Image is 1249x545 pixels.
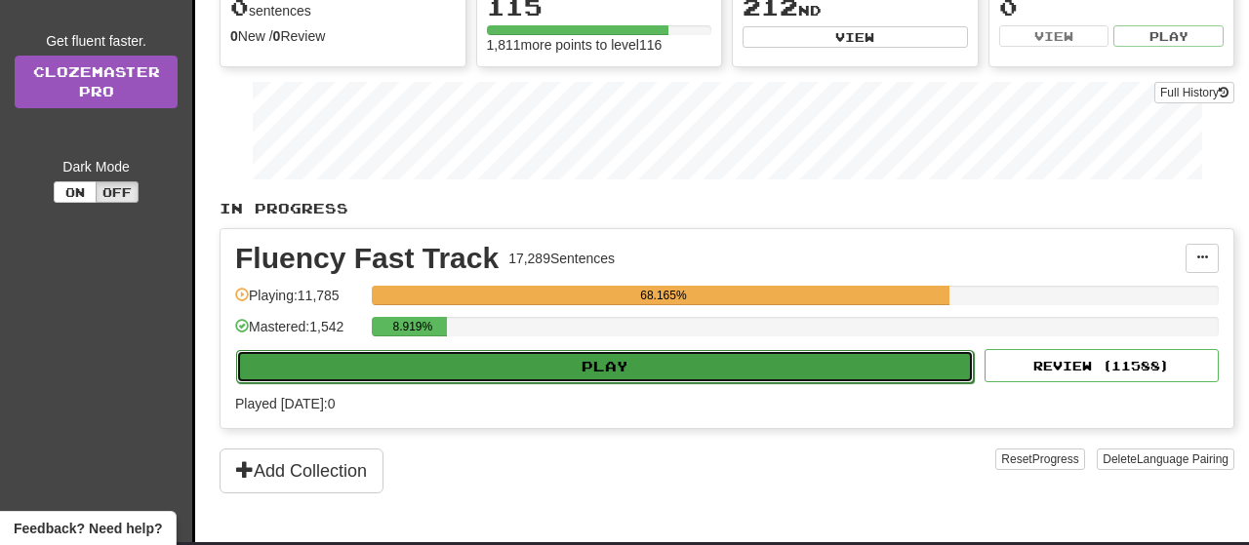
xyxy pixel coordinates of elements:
[1032,452,1079,466] span: Progress
[15,56,178,108] a: ClozemasterPro
[743,26,968,48] button: View
[14,519,162,538] span: Open feedback widget
[378,286,948,305] div: 68.165%
[230,28,238,44] strong: 0
[378,317,447,336] div: 8.919%
[220,199,1234,218] p: In Progress
[235,244,499,273] div: Fluency Fast Track
[15,157,178,176] div: Dark Mode
[235,317,362,349] div: Mastered: 1,542
[1137,452,1229,466] span: Language Pairing
[1154,82,1234,103] button: Full History
[508,249,615,268] div: 17,289 Sentences
[230,26,456,46] div: New / Review
[273,28,281,44] strong: 0
[220,448,383,493] button: Add Collection
[1113,25,1224,47] button: Play
[487,35,712,55] div: 1,811 more points to level 116
[1097,448,1234,470] button: DeleteLanguage Pairing
[999,25,1109,47] button: View
[54,181,97,203] button: On
[235,286,362,318] div: Playing: 11,785
[995,448,1084,470] button: ResetProgress
[15,31,178,51] div: Get fluent faster.
[236,350,974,383] button: Play
[96,181,139,203] button: Off
[235,396,335,411] span: Played [DATE]: 0
[985,349,1219,382] button: Review (11588)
